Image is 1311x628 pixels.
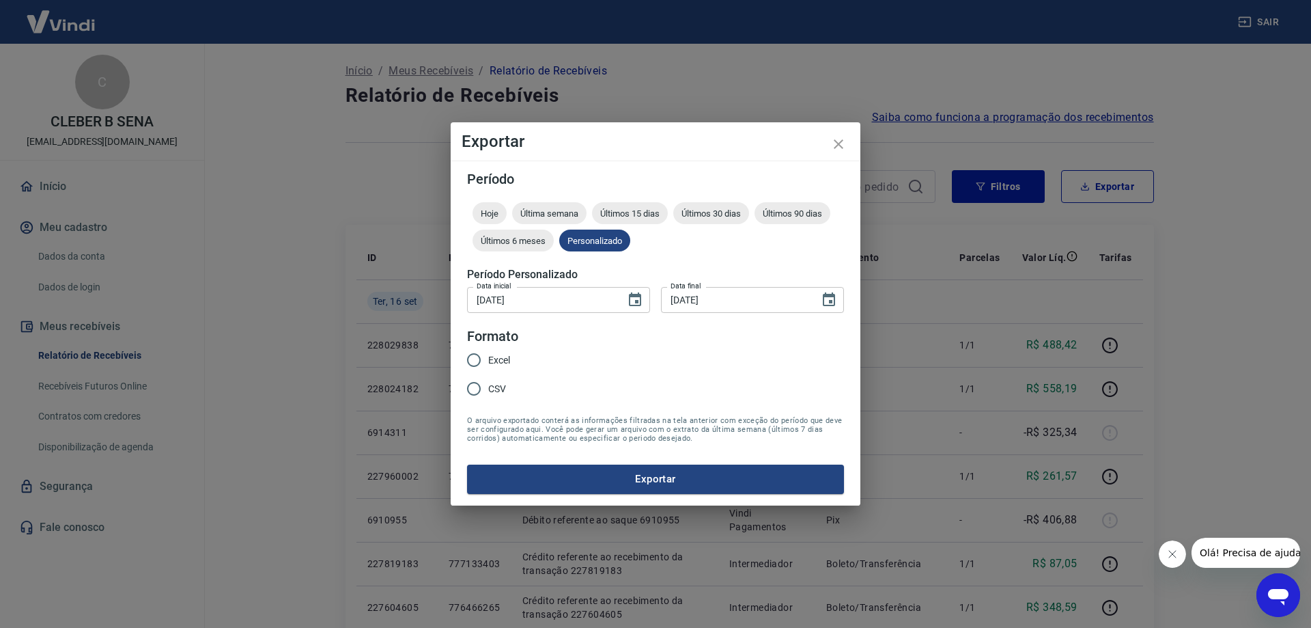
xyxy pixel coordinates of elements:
div: Últimos 90 dias [755,202,830,224]
label: Data inicial [477,281,511,291]
label: Data final [671,281,701,291]
div: Últimos 15 dias [592,202,668,224]
iframe: Mensagem da empresa [1192,538,1300,568]
span: Excel [488,353,510,368]
iframe: Botão para abrir a janela de mensagens [1256,573,1300,617]
span: O arquivo exportado conterá as informações filtradas na tela anterior com exceção do período que ... [467,416,844,443]
span: Últimos 15 dias [592,208,668,219]
iframe: Fechar mensagem [1159,541,1186,568]
div: Hoje [473,202,507,224]
span: Última semana [512,208,587,219]
legend: Formato [467,327,518,346]
button: Choose date, selected date is 16 de set de 2025 [815,286,843,314]
button: close [822,128,855,161]
div: Últimos 30 dias [673,202,749,224]
input: DD/MM/YYYY [661,287,810,312]
span: Hoje [473,208,507,219]
h5: Período [467,172,844,186]
div: Personalizado [559,230,630,251]
h4: Exportar [462,133,849,150]
span: CSV [488,382,506,396]
span: Olá! Precisa de ajuda? [8,10,115,21]
div: Última semana [512,202,587,224]
div: Últimos 6 meses [473,230,554,251]
button: Exportar [467,465,844,493]
span: Últimos 6 meses [473,236,554,246]
span: Últimos 30 dias [673,208,749,219]
h5: Período Personalizado [467,268,844,282]
span: Últimos 90 dias [755,208,830,219]
button: Choose date, selected date is 15 de set de 2025 [621,286,649,314]
input: DD/MM/YYYY [467,287,616,312]
span: Personalizado [559,236,630,246]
